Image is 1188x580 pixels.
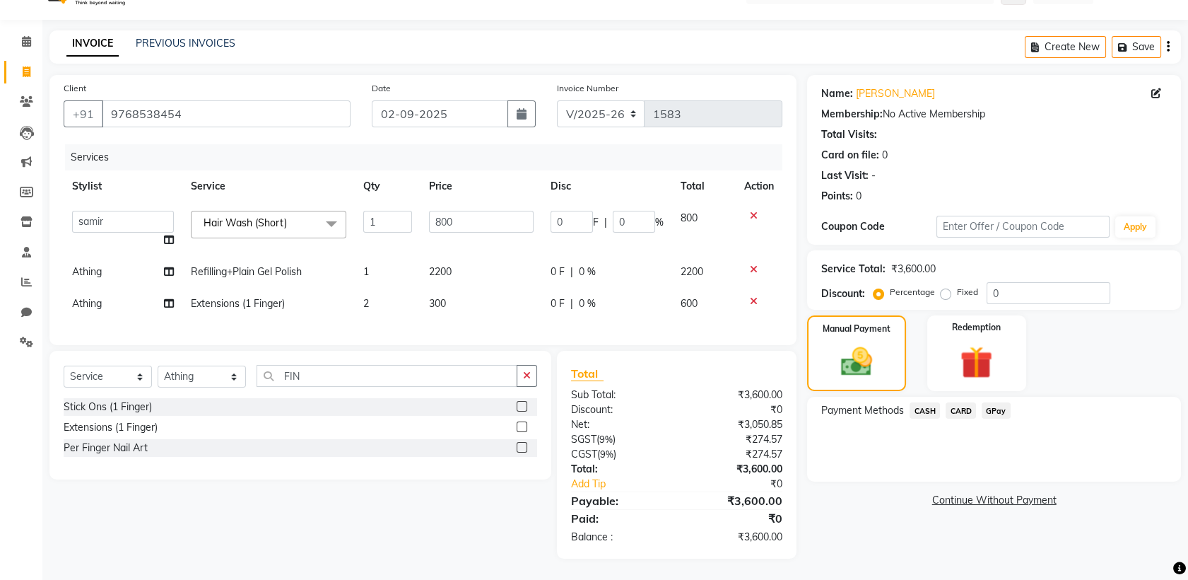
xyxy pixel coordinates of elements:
[287,216,293,229] a: x
[560,462,677,477] div: Total:
[672,170,736,202] th: Total
[72,265,102,278] span: Athing
[677,492,794,509] div: ₹3,600.00
[821,262,886,277] div: Service Total:
[655,215,664,230] span: %
[821,107,1167,122] div: No Active Membership
[557,82,618,95] label: Invoice Number
[677,530,794,545] div: ₹3,600.00
[560,402,677,417] div: Discount:
[64,420,158,435] div: Extensions (1 Finger)
[102,100,351,127] input: Search by Name/Mobile/Email/Code
[952,321,1001,334] label: Redemption
[72,297,102,310] span: Athing
[821,286,865,301] div: Discount:
[204,216,287,229] span: Hair Wash (Short)
[681,297,698,310] span: 600
[681,265,703,278] span: 2200
[560,530,677,545] div: Balance :
[1112,36,1161,58] button: Save
[560,477,696,492] a: Add Tip
[429,265,452,278] span: 2200
[551,265,565,279] span: 0 F
[64,82,86,95] label: Client
[982,402,1011,419] span: GPay
[363,297,369,310] span: 2
[910,402,940,419] span: CASH
[957,286,978,298] label: Fixed
[936,216,1109,238] input: Enter Offer / Coupon Code
[64,100,103,127] button: +91
[429,297,446,310] span: 300
[882,148,888,163] div: 0
[677,402,794,417] div: ₹0
[856,189,861,204] div: 0
[681,211,698,224] span: 800
[64,441,148,456] div: Per Finger Nail Art
[66,31,119,57] a: INVOICE
[677,417,794,432] div: ₹3,050.85
[560,492,677,509] div: Payable:
[736,170,782,202] th: Action
[856,86,935,101] a: [PERSON_NAME]
[677,388,794,402] div: ₹3,600.00
[257,365,517,387] input: Search or Scan
[182,170,355,202] th: Service
[571,433,596,446] span: SGST
[363,265,369,278] span: 1
[696,477,793,492] div: ₹0
[821,189,853,204] div: Points:
[560,510,677,527] div: Paid:
[65,144,793,170] div: Services
[821,219,936,234] div: Coupon Code
[551,296,565,311] span: 0 F
[946,402,976,419] span: CARD
[831,344,882,380] img: _cash.svg
[372,82,391,95] label: Date
[890,286,935,298] label: Percentage
[355,170,420,202] th: Qty
[420,170,542,202] th: Price
[64,170,182,202] th: Stylist
[191,265,302,278] span: Refilling+Plain Gel Polish
[570,265,573,279] span: |
[677,447,794,462] div: ₹274.57
[542,170,672,202] th: Disc
[560,417,677,432] div: Net:
[1115,216,1155,238] button: Apply
[677,432,794,447] div: ₹274.57
[821,127,877,142] div: Total Visits:
[570,296,573,311] span: |
[136,37,235,50] a: PREVIOUS INVOICES
[891,262,936,277] div: ₹3,600.00
[821,107,883,122] div: Membership:
[560,388,677,402] div: Sub Total:
[593,215,599,230] span: F
[821,403,904,418] span: Payment Methods
[821,86,853,101] div: Name:
[677,462,794,477] div: ₹3,600.00
[191,297,285,310] span: Extensions (1 Finger)
[604,215,607,230] span: |
[599,434,613,445] span: 9%
[579,296,596,311] span: 0 %
[600,448,613,460] span: 9%
[823,323,890,335] label: Manual Payment
[1025,36,1106,58] button: Create New
[810,493,1178,508] a: Continue Without Payment
[571,366,604,381] span: Total
[64,400,152,414] div: Stick Ons (1 Finger)
[871,168,876,183] div: -
[950,342,1003,383] img: _gift.svg
[821,168,869,183] div: Last Visit:
[560,447,677,462] div: ( )
[677,510,794,527] div: ₹0
[821,148,879,163] div: Card on file:
[560,432,677,447] div: ( )
[571,448,597,460] span: CGST
[579,265,596,279] span: 0 %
